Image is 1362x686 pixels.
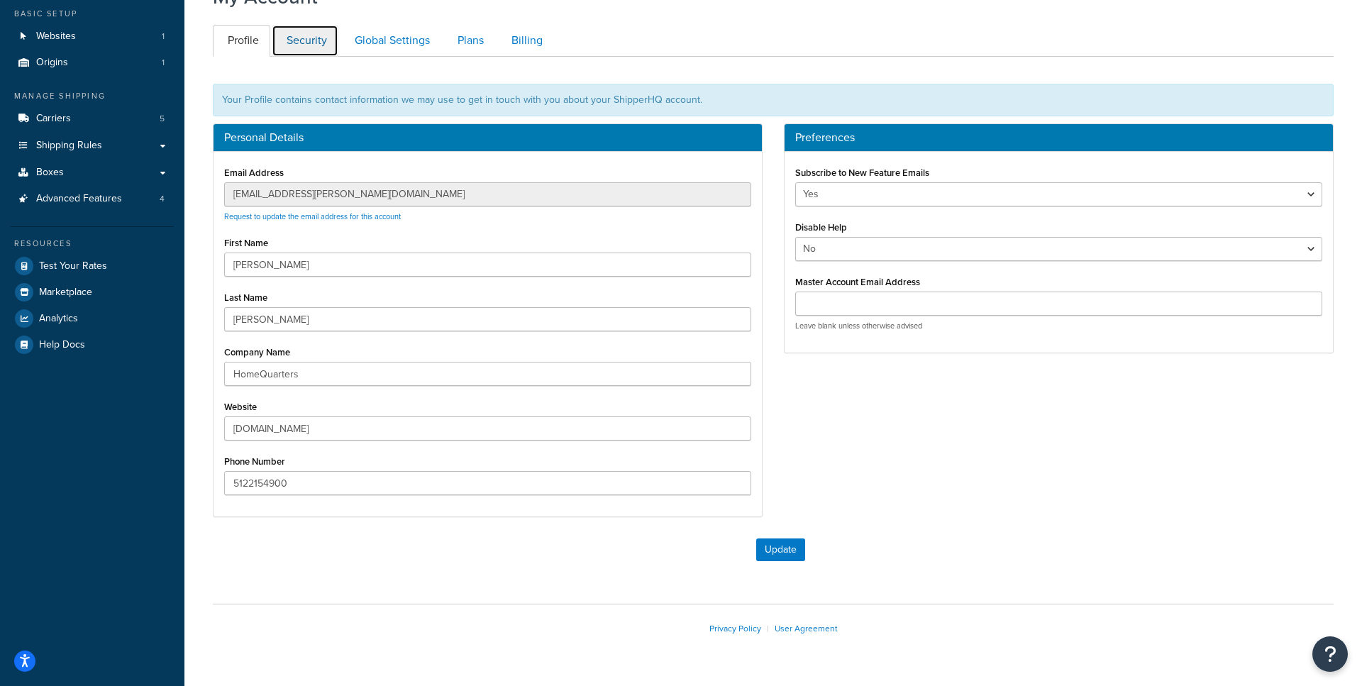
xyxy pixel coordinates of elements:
[795,321,1322,331] p: Leave blank unless otherwise advised
[224,347,290,358] label: Company Name
[443,25,495,57] a: Plans
[709,622,761,635] a: Privacy Policy
[11,306,174,331] a: Analytics
[224,238,268,248] label: First Name
[36,57,68,69] span: Origins
[213,84,1334,116] div: Your Profile contains contact information we may use to get in touch with you about your ShipperH...
[162,57,165,69] span: 1
[11,23,174,50] a: Websites 1
[224,456,285,467] label: Phone Number
[39,287,92,299] span: Marketplace
[11,238,174,250] div: Resources
[213,25,270,57] a: Profile
[39,260,107,272] span: Test Your Rates
[11,160,174,186] a: Boxes
[11,106,174,132] a: Carriers 5
[11,50,174,76] li: Origins
[11,186,174,212] li: Advanced Features
[272,25,338,57] a: Security
[39,313,78,325] span: Analytics
[11,253,174,279] a: Test Your Rates
[11,90,174,102] div: Manage Shipping
[795,167,929,178] label: Subscribe to New Feature Emails
[162,31,165,43] span: 1
[11,280,174,305] a: Marketplace
[11,186,174,212] a: Advanced Features 4
[795,131,1322,144] h3: Preferences
[36,31,76,43] span: Websites
[36,140,102,152] span: Shipping Rules
[497,25,554,57] a: Billing
[160,193,165,205] span: 4
[11,8,174,20] div: Basic Setup
[224,211,401,222] a: Request to update the email address for this account
[340,25,441,57] a: Global Settings
[795,277,920,287] label: Master Account Email Address
[224,292,267,303] label: Last Name
[775,622,838,635] a: User Agreement
[36,167,64,179] span: Boxes
[11,50,174,76] a: Origins 1
[756,538,805,561] button: Update
[36,113,71,125] span: Carriers
[767,622,769,635] span: |
[11,106,174,132] li: Carriers
[11,23,174,50] li: Websites
[1312,636,1348,672] button: Open Resource Center
[795,222,847,233] label: Disable Help
[224,167,284,178] label: Email Address
[11,332,174,358] a: Help Docs
[39,339,85,351] span: Help Docs
[11,133,174,159] a: Shipping Rules
[160,113,165,125] span: 5
[224,131,751,144] h3: Personal Details
[36,193,122,205] span: Advanced Features
[224,402,257,412] label: Website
